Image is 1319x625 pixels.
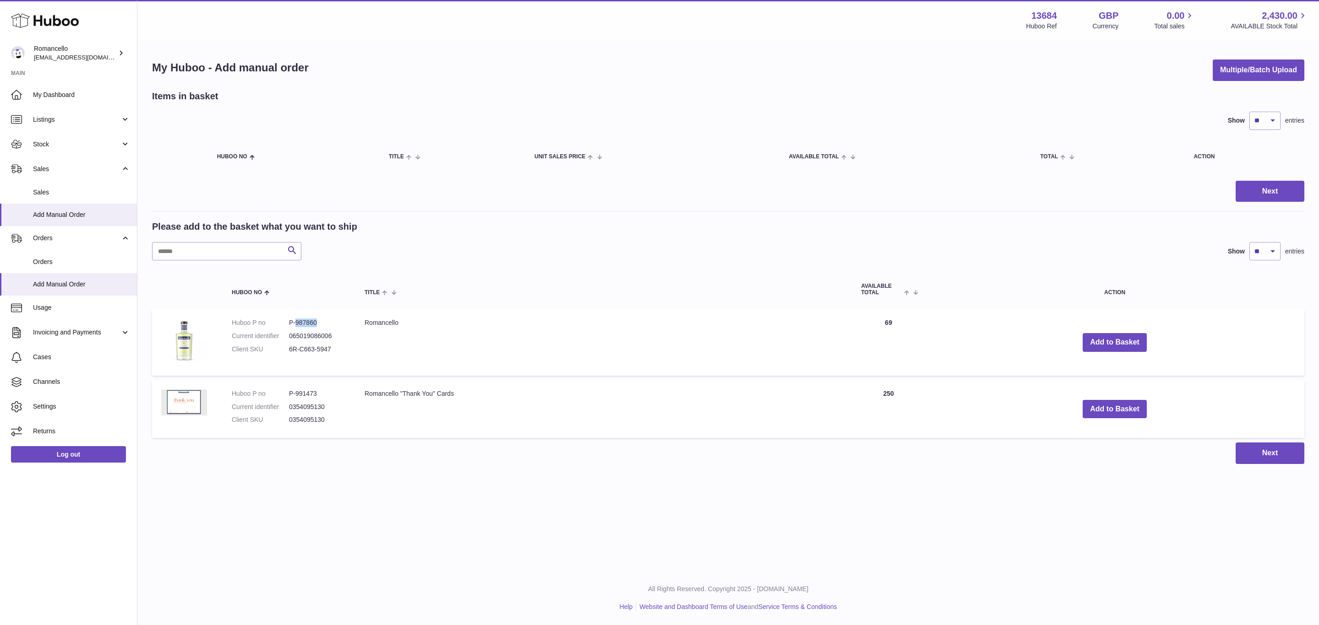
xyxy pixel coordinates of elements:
a: 0.00 Total sales [1154,10,1195,31]
span: AVAILABLE Stock Total [1231,22,1308,31]
div: Huboo Ref [1026,22,1057,31]
dt: Client SKU [232,415,289,424]
td: Romancello [355,309,852,376]
th: Action [925,274,1304,304]
strong: GBP [1099,10,1118,22]
button: Multiple/Batch Upload [1213,59,1304,81]
label: Show [1228,116,1245,125]
h2: Items in basket [152,90,218,102]
dd: 6R-C663-5947 [289,345,346,354]
td: 69 [852,309,925,376]
dd: 065019086006 [289,332,346,340]
a: Help [620,603,633,610]
span: Title [389,154,404,160]
span: Stock [33,140,120,149]
p: All Rights Reserved. Copyright 2025 - [DOMAIN_NAME] [145,585,1312,593]
td: Romancello "Thank You" Cards [355,380,852,438]
span: 0.00 [1167,10,1185,22]
span: [EMAIL_ADDRESS][DOMAIN_NAME] [34,54,135,61]
button: Next [1236,181,1304,202]
span: Channels [33,377,130,386]
span: entries [1285,116,1304,125]
span: Usage [33,303,130,312]
li: and [636,603,837,611]
a: 2,430.00 AVAILABLE Stock Total [1231,10,1308,31]
span: Settings [33,402,130,411]
span: Total [1040,154,1058,160]
span: Orders [33,258,130,266]
button: Next [1236,442,1304,464]
h2: Please add to the basket what you want to ship [152,221,357,233]
img: Romancello [161,318,207,364]
span: Total sales [1154,22,1195,31]
div: Currency [1093,22,1119,31]
a: Website and Dashboard Terms of Use [639,603,747,610]
span: Sales [33,165,120,173]
span: Title [365,290,380,296]
button: Add to Basket [1083,333,1147,352]
span: Sales [33,188,130,197]
span: entries [1285,247,1304,256]
div: Action [1194,154,1295,160]
dt: Current identifier [232,332,289,340]
span: My Dashboard [33,91,130,99]
span: Add Manual Order [33,280,130,289]
span: Huboo no [217,154,247,160]
dd: P-991473 [289,389,346,398]
img: Romancello "Thank You" Cards [161,389,207,415]
label: Show [1228,247,1245,256]
a: Service Terms & Conditions [758,603,837,610]
span: Orders [33,234,120,242]
span: Cases [33,353,130,361]
dt: Client SKU [232,345,289,354]
div: Romancello [34,44,116,62]
dt: Huboo P no [232,318,289,327]
td: 250 [852,380,925,438]
span: Huboo no [232,290,262,296]
strong: 13684 [1031,10,1057,22]
span: AVAILABLE Total [861,283,902,295]
button: Add to Basket [1083,400,1147,419]
span: Invoicing and Payments [33,328,120,337]
span: Add Manual Order [33,210,130,219]
span: 2,430.00 [1262,10,1297,22]
span: Listings [33,115,120,124]
dt: Huboo P no [232,389,289,398]
span: AVAILABLE Total [789,154,839,160]
a: Log out [11,446,126,463]
dd: 0354095130 [289,415,346,424]
img: internalAdmin-13684@internal.huboo.com [11,46,25,60]
dt: Current identifier [232,403,289,411]
dd: 0354095130 [289,403,346,411]
span: Returns [33,427,130,436]
span: Unit Sales Price [534,154,585,160]
h1: My Huboo - Add manual order [152,60,309,75]
dd: P-987860 [289,318,346,327]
